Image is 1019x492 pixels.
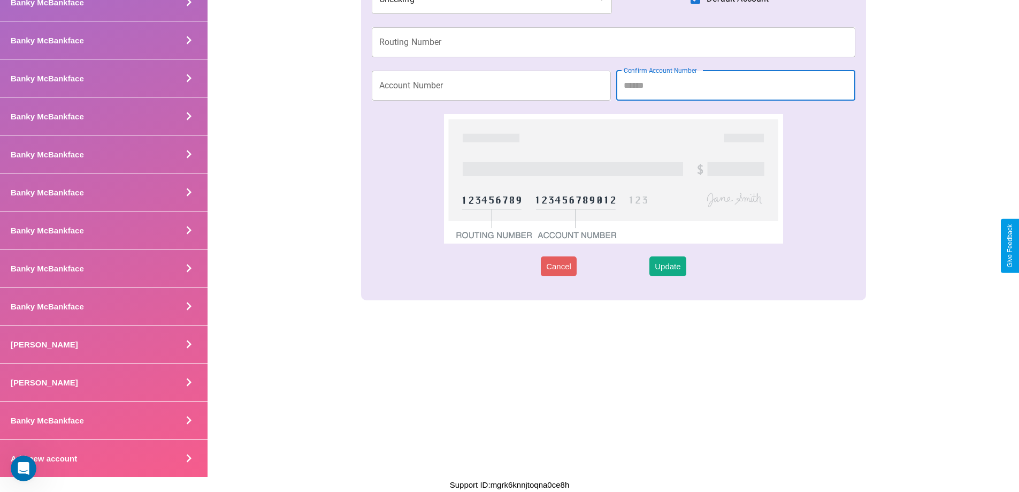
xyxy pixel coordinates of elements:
h4: Banky McBankface [11,112,84,121]
h4: Banky McBankface [11,264,84,273]
img: check [444,114,783,244]
button: Cancel [541,256,577,276]
h4: Add new account [11,454,77,463]
h4: Banky McBankface [11,36,84,45]
h4: Banky McBankface [11,302,84,311]
div: Give Feedback [1006,224,1014,268]
h4: Banky McBankface [11,416,84,425]
h4: Banky McBankface [11,188,84,197]
h4: [PERSON_NAME] [11,378,78,387]
iframe: Intercom live chat [11,456,36,481]
h4: Banky McBankface [11,150,84,159]
p: Support ID: mgrk6knnjtoqna0ce8h [450,478,569,492]
label: Confirm Account Number [624,66,697,75]
h4: Banky McBankface [11,226,84,235]
h4: Banky McBankface [11,74,84,83]
button: Update [649,256,686,276]
h4: [PERSON_NAME] [11,340,78,349]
